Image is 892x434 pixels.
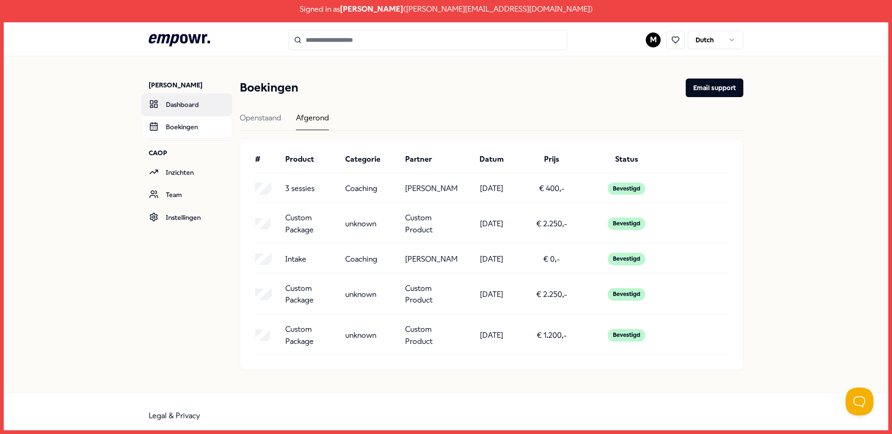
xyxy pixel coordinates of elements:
[289,30,567,50] input: Search for products, categories or subcategories
[405,323,458,347] p: Custom Product
[149,411,200,420] a: Legal & Privacy
[285,212,338,236] p: Custom Package
[480,218,503,230] p: [DATE]
[345,183,377,195] p: Coaching
[608,329,645,341] div: Bevestigd
[240,79,298,97] h1: Boekingen
[480,289,503,301] p: [DATE]
[608,183,645,195] div: Bevestigd
[285,153,338,165] div: Product
[480,253,503,265] p: [DATE]
[296,112,329,130] div: Afgerond
[340,3,403,15] span: [PERSON_NAME]
[686,79,743,97] button: Email support
[543,253,560,265] p: € 0,-
[608,253,645,265] div: Bevestigd
[646,33,661,47] button: M
[846,388,873,415] iframe: Help Scout Beacon - Open
[345,218,376,230] p: unknown
[539,183,564,195] p: € 400,-
[537,329,567,342] p: € 1.200,-
[480,329,503,342] p: [DATE]
[480,183,503,195] p: [DATE]
[608,288,645,300] div: Bevestigd
[141,116,232,138] a: Boekingen
[525,153,578,165] div: Prijs
[149,80,232,90] p: [PERSON_NAME]
[465,153,518,165] div: Datum
[285,283,338,306] p: Custom Package
[608,217,645,230] div: Bevestigd
[405,212,458,236] p: Custom Product
[345,289,376,301] p: unknown
[285,323,338,347] p: Custom Package
[141,161,232,184] a: Inzichten
[285,183,315,195] p: 3 sessies
[405,183,458,195] p: [PERSON_NAME]
[405,253,458,265] p: [PERSON_NAME]
[345,329,376,342] p: unknown
[240,112,281,130] div: Openstaand
[585,153,668,165] div: Status
[141,93,232,116] a: Dashboard
[405,153,458,165] div: Partner
[536,289,567,301] p: € 2.250,-
[285,253,306,265] p: Intake
[255,153,278,165] div: #
[405,283,458,306] p: Custom Product
[536,218,567,230] p: € 2.250,-
[141,206,232,229] a: Instellingen
[345,253,377,265] p: Coaching
[345,153,398,165] div: Categorie
[141,184,232,206] a: Team
[149,148,232,158] p: CAOP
